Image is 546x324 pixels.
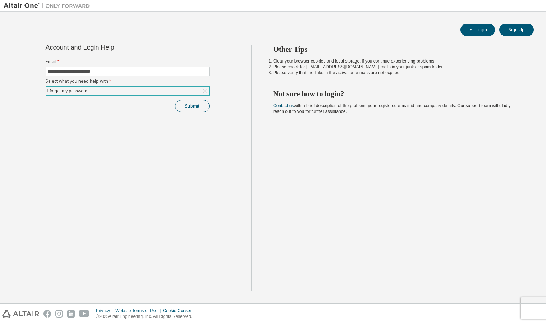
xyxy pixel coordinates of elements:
a: Contact us [273,103,294,108]
img: Altair One [4,2,93,9]
div: Website Terms of Use [115,308,163,314]
button: Submit [175,100,210,112]
img: facebook.svg [43,310,51,318]
div: I forgot my password [46,87,209,95]
label: Email [46,59,210,65]
h2: Other Tips [273,45,521,54]
h2: Not sure how to login? [273,89,521,99]
label: Select what you need help with [46,78,210,84]
p: © 2025 Altair Engineering, Inc. All Rights Reserved. [96,314,198,320]
span: with a brief description of the problem, your registered e-mail id and company details. Our suppo... [273,103,510,114]
div: Cookie Consent [163,308,198,314]
img: linkedin.svg [67,310,75,318]
li: Clear your browser cookies and local storage, if you continue experiencing problems. [273,58,521,64]
li: Please check for [EMAIL_ADDRESS][DOMAIN_NAME] mails in your junk or spam folder. [273,64,521,70]
div: I forgot my password [46,87,88,95]
li: Please verify that the links in the activation e-mails are not expired. [273,70,521,76]
button: Sign Up [499,24,534,36]
img: altair_logo.svg [2,310,39,318]
img: instagram.svg [55,310,63,318]
div: Privacy [96,308,115,314]
img: youtube.svg [79,310,90,318]
div: Account and Login Help [46,45,177,50]
button: Login [460,24,495,36]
